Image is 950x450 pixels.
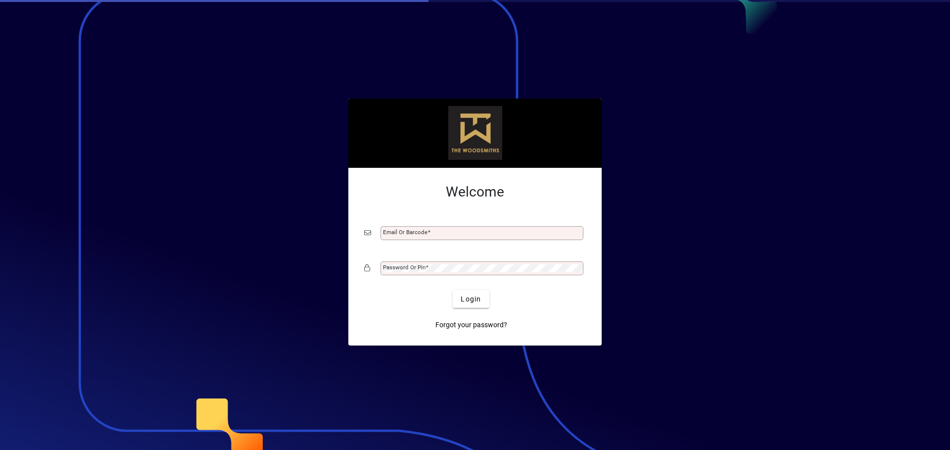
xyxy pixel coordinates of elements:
span: Login [461,294,481,304]
button: Login [453,290,489,308]
mat-label: Password or Pin [383,264,426,271]
span: Forgot your password? [435,320,507,330]
a: Forgot your password? [431,316,511,334]
h2: Welcome [364,184,586,200]
mat-label: Email or Barcode [383,229,427,236]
